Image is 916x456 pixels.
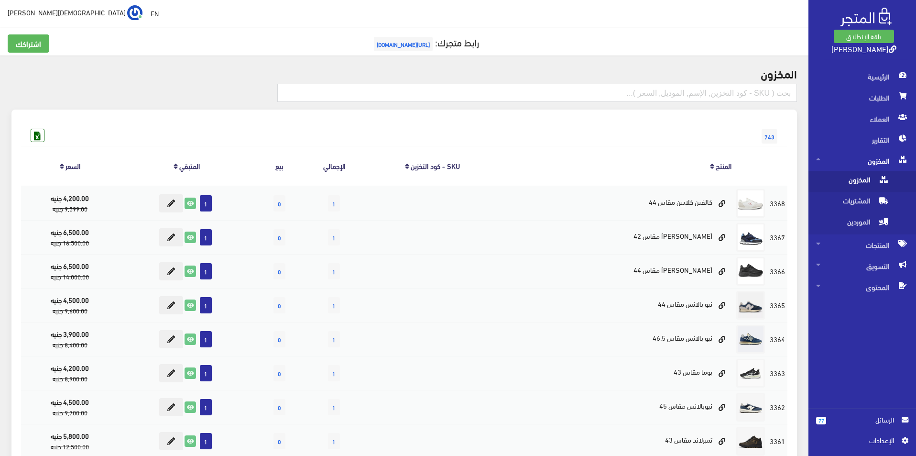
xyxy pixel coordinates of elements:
span: المشتريات [816,192,889,213]
td: 3364 [767,322,787,356]
span: المخزون [816,150,908,171]
a: الموردين [808,213,916,234]
span: 0 [273,365,285,381]
a: المتبقي [179,159,200,172]
span: 1 [328,331,340,347]
span: 1 [200,331,212,347]
span: الرئيسية [816,66,908,87]
a: الرئيسية [808,66,916,87]
td: 3366 [767,254,787,288]
a: باقة الإنطلاق [834,30,894,43]
td: 4,500.00 جنيه [21,288,119,322]
span: 1 [200,195,212,211]
a: المشتريات [808,192,916,213]
img: hogo-boos-mkas-44.jpg [736,257,765,286]
td: 3362 [767,390,787,424]
a: العملاء [808,108,916,129]
img: kalfyn-klayyn-mkas-44.jpg [736,189,765,218]
span: اﻹعدادات [824,435,894,445]
span: 743 [762,129,777,144]
strike: 14,000.00 جنيه [51,271,89,282]
td: [PERSON_NAME] مقاس 42 [501,220,734,254]
a: اﻹعدادات [816,435,908,450]
a: رابط متجرك:[URL][DOMAIN_NAME] [371,33,479,51]
iframe: Drift Widget Chat Controller [11,390,48,427]
td: [PERSON_NAME] مقاس 44 [501,254,734,288]
strike: 8,900.00 جنيه [53,373,87,384]
span: 0 [273,433,285,449]
a: المخزون [808,150,916,171]
img: . [840,8,892,26]
span: 1 [328,433,340,449]
td: 4,200.00 جنيه [21,356,119,390]
img: boma-mkas-43.jpg [736,359,765,388]
a: المخزون [808,171,916,192]
span: 77 [816,417,826,424]
span: 1 [328,399,340,415]
a: 77 الرسائل [816,414,908,435]
a: التقارير [808,129,916,150]
img: tmbrland-mkas-43.jpg [736,427,765,456]
a: اشتراكك [8,34,49,53]
h2: المخزون [11,67,797,79]
a: EN [147,5,163,22]
img: nyobalans-mkas-45.jpg [736,393,765,422]
strike: 16,500.00 جنيه [51,237,89,248]
td: كالفين كلايين مقاس 44 [501,186,734,221]
td: 6,500.00 جنيه [21,220,119,254]
span: التقارير [816,129,908,150]
span: 0 [273,297,285,313]
span: الموردين [816,213,889,234]
td: 3363 [767,356,787,390]
img: ... [127,5,142,21]
a: الطلبات [808,87,916,108]
a: السعر [65,159,80,172]
span: 1 [328,229,340,245]
span: الرسائل [834,414,894,425]
span: [DEMOGRAPHIC_DATA][PERSON_NAME] [8,6,126,18]
strike: 8,400.00 جنيه [53,339,87,350]
a: [PERSON_NAME] [831,42,896,56]
span: 0 [273,195,285,211]
a: المحتوى [808,277,916,298]
span: المخزون [816,171,889,192]
span: 0 [273,399,285,415]
span: 0 [273,263,285,279]
span: 1 [328,195,340,211]
span: 1 [328,297,340,313]
img: nyo-balans-mkas-44.jpg [736,291,765,320]
img: hogo-boos-mkas-42.jpg [736,223,765,252]
span: 1 [328,263,340,279]
a: ... [DEMOGRAPHIC_DATA][PERSON_NAME] [8,5,142,20]
td: 3,900.00 جنيه [21,322,119,356]
strike: 9,599.00 جنيه [53,203,87,214]
input: بحث ( SKU - كود التخزين, الإسم, الموديل, السعر )... [277,84,797,102]
a: المنتجات [808,234,916,256]
span: المحتوى [816,277,908,298]
span: 1 [200,263,212,279]
span: 0 [273,331,285,347]
td: 3367 [767,220,787,254]
th: بيع [255,146,304,186]
span: الطلبات [816,87,908,108]
strike: 9,700.00 جنيه [53,407,87,418]
span: 1 [200,365,212,381]
span: 0 [273,229,285,245]
span: التسويق [816,256,908,277]
td: 6,500.00 جنيه [21,254,119,288]
td: 3368 [767,186,787,221]
td: نيوبالانس مقاس 45 [501,390,734,424]
td: نيو بالانس مقاس 44 [501,288,734,322]
td: 3365 [767,288,787,322]
span: [URL][DOMAIN_NAME] [374,37,433,51]
span: المنتجات [816,234,908,256]
strike: 9,600.00 جنيه [53,305,87,316]
strike: 12,500.00 جنيه [51,441,89,452]
span: العملاء [816,108,908,129]
td: نيو بالانس مقاس 46.5 [501,322,734,356]
img: nyo-balans-mkas-465.jpg [736,325,765,354]
span: 1 [200,399,212,415]
a: المنتج [716,159,731,172]
th: اﻹجمالي [304,146,364,186]
span: 1 [200,433,212,449]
